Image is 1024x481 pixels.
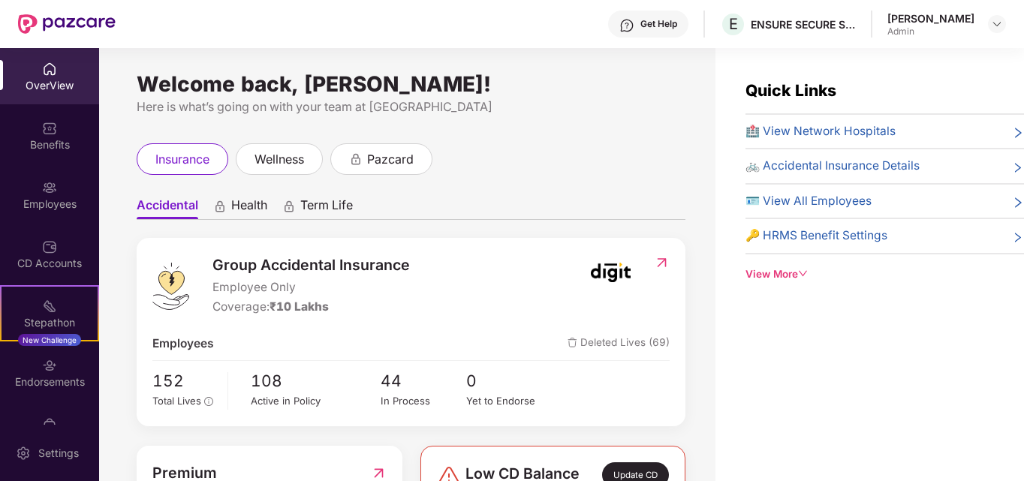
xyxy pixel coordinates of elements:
[42,180,57,195] img: svg+xml;base64,PHN2ZyBpZD0iRW1wbG95ZWVzIiB4bWxucz0iaHR0cDovL3d3dy53My5vcmcvMjAwMC9zdmciIHdpZHRoPS...
[137,78,685,90] div: Welcome back, [PERSON_NAME]!
[42,417,57,432] img: svg+xml;base64,PHN2ZyBpZD0iTXlfT3JkZXJzIiBkYXRhLW5hbWU9Ik15IE9yZGVycyIgeG1sbnM9Imh0dHA6Ly93d3cudz...
[583,254,639,291] img: insurerIcon
[42,299,57,314] img: svg+xml;base64,PHN2ZyB4bWxucz0iaHR0cDovL3d3dy53My5vcmcvMjAwMC9zdmciIHdpZHRoPSIyMSIgaGVpZ2h0PSIyMC...
[282,199,296,212] div: animation
[887,11,974,26] div: [PERSON_NAME]
[231,197,267,219] span: Health
[654,255,670,270] img: RedirectIcon
[212,298,410,316] div: Coverage:
[798,269,809,279] span: down
[751,17,856,32] div: ENSURE SECURE SERVICES PRIVATE LIMITED
[270,299,329,314] span: ₹10 Lakhs
[745,266,1024,282] div: View More
[34,446,83,461] div: Settings
[251,368,380,393] span: 108
[152,368,217,393] span: 152
[152,395,201,407] span: Total Lives
[466,368,553,393] span: 0
[745,192,872,210] span: 🪪 View All Employees
[367,150,414,169] span: pazcard
[1012,195,1024,210] span: right
[640,18,677,30] div: Get Help
[887,26,974,38] div: Admin
[18,334,81,346] div: New Challenge
[300,197,353,219] span: Term Life
[42,239,57,254] img: svg+xml;base64,PHN2ZyBpZD0iQ0RfQWNjb3VudHMiIGRhdGEtbmFtZT0iQ0QgQWNjb3VudHMiIHhtbG5zPSJodHRwOi8vd3...
[991,18,1003,30] img: svg+xml;base64,PHN2ZyBpZD0iRHJvcGRvd24tMzJ4MzIiIHhtbG5zPSJodHRwOi8vd3d3LnczLm9yZy8yMDAwL3N2ZyIgd2...
[42,121,57,136] img: svg+xml;base64,PHN2ZyBpZD0iQmVuZWZpdHMiIHhtbG5zPSJodHRwOi8vd3d3LnczLm9yZy8yMDAwL3N2ZyIgd2lkdGg9Ij...
[204,397,213,406] span: info-circle
[2,315,98,330] div: Stepathon
[568,335,670,353] span: Deleted Lives (69)
[212,278,410,296] span: Employee Only
[381,393,467,409] div: In Process
[212,254,410,277] span: Group Accidental Insurance
[568,338,577,347] img: deleteIcon
[213,199,227,212] div: animation
[619,18,634,33] img: svg+xml;base64,PHN2ZyBpZD0iSGVscC0zMngzMiIgeG1sbnM9Imh0dHA6Ly93d3cudzMub3JnLzIwMDAvc3ZnIiB3aWR0aD...
[381,368,467,393] span: 44
[349,152,363,165] div: animation
[251,393,380,409] div: Active in Policy
[254,150,304,169] span: wellness
[745,227,887,245] span: 🔑 HRMS Benefit Settings
[18,14,116,34] img: New Pazcare Logo
[745,81,836,100] span: Quick Links
[137,98,685,116] div: Here is what’s going on with your team at [GEOGRAPHIC_DATA]
[745,122,896,140] span: 🏥 View Network Hospitals
[152,335,214,353] span: Employees
[137,197,198,219] span: Accidental
[1012,230,1024,245] span: right
[152,263,189,310] img: logo
[466,393,553,409] div: Yet to Endorse
[42,62,57,77] img: svg+xml;base64,PHN2ZyBpZD0iSG9tZSIgeG1sbnM9Imh0dHA6Ly93d3cudzMub3JnLzIwMDAvc3ZnIiB3aWR0aD0iMjAiIG...
[729,15,738,33] span: E
[1012,125,1024,140] span: right
[16,446,31,461] img: svg+xml;base64,PHN2ZyBpZD0iU2V0dGluZy0yMHgyMCIgeG1sbnM9Imh0dHA6Ly93d3cudzMub3JnLzIwMDAvc3ZnIiB3aW...
[42,358,57,373] img: svg+xml;base64,PHN2ZyBpZD0iRW5kb3JzZW1lbnRzIiB4bWxucz0iaHR0cDovL3d3dy53My5vcmcvMjAwMC9zdmciIHdpZH...
[745,157,920,175] span: 🚲 Accidental Insurance Details
[155,150,209,169] span: insurance
[1012,160,1024,175] span: right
